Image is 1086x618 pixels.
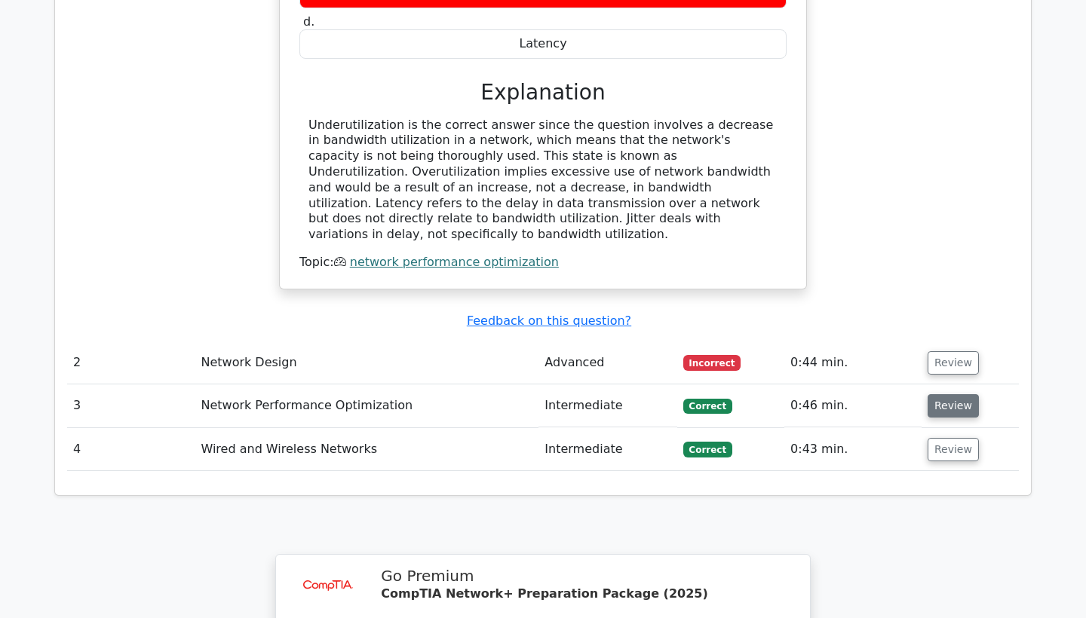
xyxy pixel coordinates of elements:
span: Correct [683,399,732,414]
td: 4 [67,428,195,471]
td: Wired and Wireless Networks [195,428,538,471]
span: Incorrect [683,355,741,370]
td: 3 [67,384,195,427]
div: Latency [299,29,787,59]
td: Advanced [538,341,676,384]
h3: Explanation [308,80,778,106]
td: Network Design [195,341,538,384]
td: 2 [67,341,195,384]
td: 0:43 min. [784,428,922,471]
a: Feedback on this question? [467,314,631,328]
td: 0:46 min. [784,384,922,427]
button: Review [928,394,979,418]
div: Underutilization is the correct answer since the question involves a decrease in bandwidth utiliz... [308,118,778,243]
div: Topic: [299,255,787,271]
a: network performance optimization [350,255,559,269]
button: Review [928,351,979,375]
span: Correct [683,442,732,457]
span: d. [303,14,314,29]
button: Review [928,438,979,461]
td: Intermediate [538,384,676,427]
td: 0:44 min. [784,341,922,384]
td: Intermediate [538,428,676,471]
td: Network Performance Optimization [195,384,538,427]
